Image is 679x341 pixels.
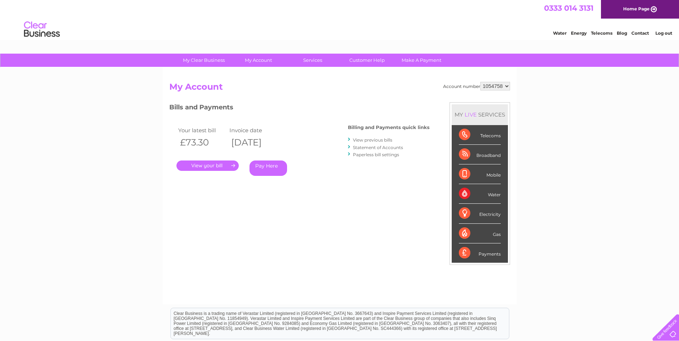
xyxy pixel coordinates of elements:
[571,30,587,36] a: Energy
[452,104,508,125] div: MY SERVICES
[176,160,239,171] a: .
[228,135,279,150] th: [DATE]
[544,4,593,13] a: 0333 014 3131
[459,145,501,164] div: Broadband
[617,30,627,36] a: Blog
[443,82,510,90] div: Account number
[228,125,279,135] td: Invoice date
[353,137,392,143] a: View previous bills
[176,125,228,135] td: Your latest bill
[176,135,228,150] th: £73.30
[169,102,430,115] h3: Bills and Payments
[459,125,501,145] div: Telecoms
[591,30,612,36] a: Telecoms
[171,4,509,35] div: Clear Business is a trading name of Verastar Limited (registered in [GEOGRAPHIC_DATA] No. 3667643...
[655,30,672,36] a: Log out
[169,82,510,95] h2: My Account
[338,54,397,67] a: Customer Help
[463,111,478,118] div: LIVE
[249,160,287,176] a: Pay Here
[353,145,403,150] a: Statement of Accounts
[283,54,342,67] a: Services
[229,54,288,67] a: My Account
[553,30,567,36] a: Water
[392,54,451,67] a: Make A Payment
[348,125,430,130] h4: Billing and Payments quick links
[459,164,501,184] div: Mobile
[24,19,60,40] img: logo.png
[459,224,501,243] div: Gas
[174,54,233,67] a: My Clear Business
[459,184,501,204] div: Water
[353,152,399,157] a: Paperless bill settings
[459,243,501,263] div: Payments
[459,204,501,223] div: Electricity
[631,30,649,36] a: Contact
